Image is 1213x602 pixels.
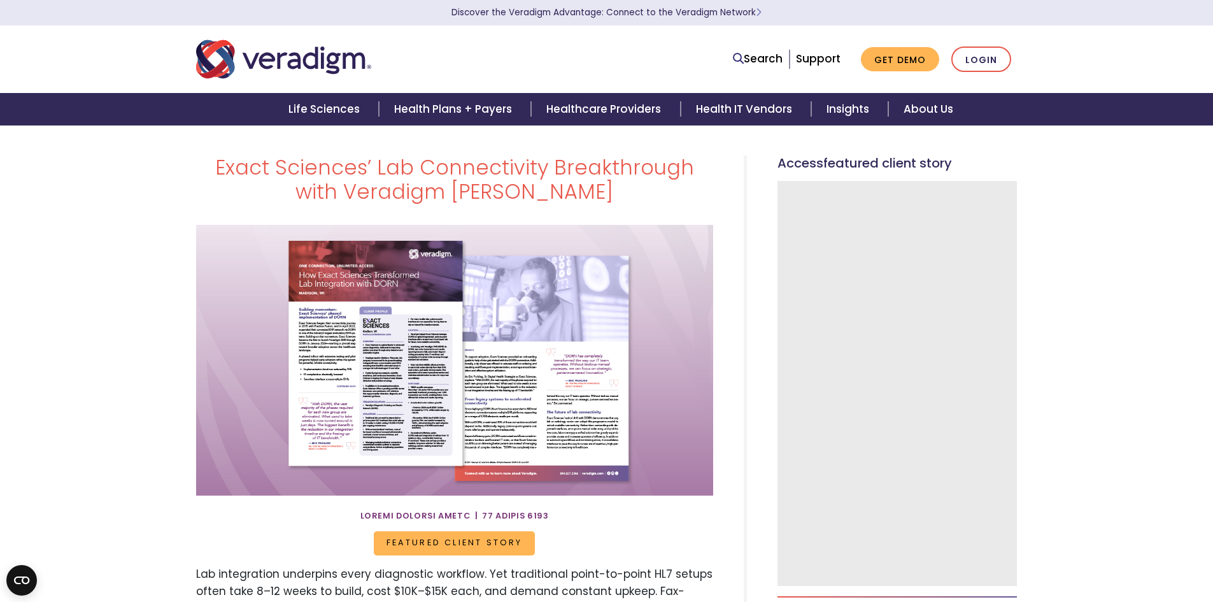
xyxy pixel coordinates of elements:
[374,531,534,555] span: Featured Client Story
[756,6,762,18] span: Learn More
[531,93,680,125] a: Healthcare Providers
[861,47,939,72] a: Get Demo
[196,38,371,80] img: Veradigm logo
[681,93,811,125] a: Health IT Vendors
[823,154,952,172] span: Featured Client Story
[951,47,1011,73] a: Login
[795,198,1000,569] iframe: Form 0
[451,6,762,18] a: Discover the Veradigm Advantage: Connect to the Veradigm NetworkLearn More
[796,51,841,66] a: Support
[777,155,1018,171] h5: Access
[6,565,37,596] button: Open CMP widget
[379,93,531,125] a: Health Plans + Payers
[811,93,888,125] a: Insights
[733,50,783,68] a: Search
[360,506,549,526] span: Loremi Dolorsi Ametc | 77 Adipis 6193
[196,155,713,204] h1: Exact Sciences’ Lab Connectivity Breakthrough with Veradigm [PERSON_NAME]
[273,93,379,125] a: Life Sciences
[888,93,968,125] a: About Us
